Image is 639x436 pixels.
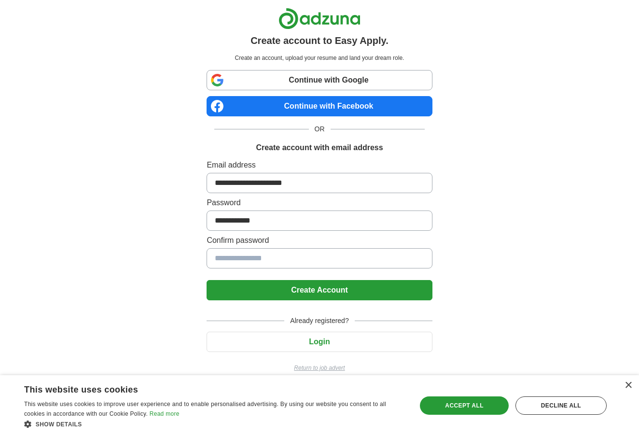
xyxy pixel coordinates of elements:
[207,280,432,300] button: Create Account
[207,235,432,246] label: Confirm password
[278,8,361,29] img: Adzuna logo
[250,33,389,48] h1: Create account to Easy Apply.
[420,396,508,415] div: Accept all
[150,410,180,417] a: Read more, opens a new window
[207,332,432,352] button: Login
[207,364,432,372] a: Return to job advert
[207,159,432,171] label: Email address
[207,197,432,209] label: Password
[207,96,432,116] a: Continue with Facebook
[208,54,430,62] p: Create an account, upload your resume and land your dream role.
[207,70,432,90] a: Continue with Google
[256,142,383,154] h1: Create account with email address
[24,401,386,417] span: This website uses cookies to improve user experience and to enable personalised advertising. By u...
[284,316,354,326] span: Already registered?
[36,421,82,428] span: Show details
[515,396,607,415] div: Decline all
[207,338,432,346] a: Login
[24,381,381,395] div: This website uses cookies
[24,419,405,429] div: Show details
[309,124,331,134] span: OR
[625,382,632,389] div: Close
